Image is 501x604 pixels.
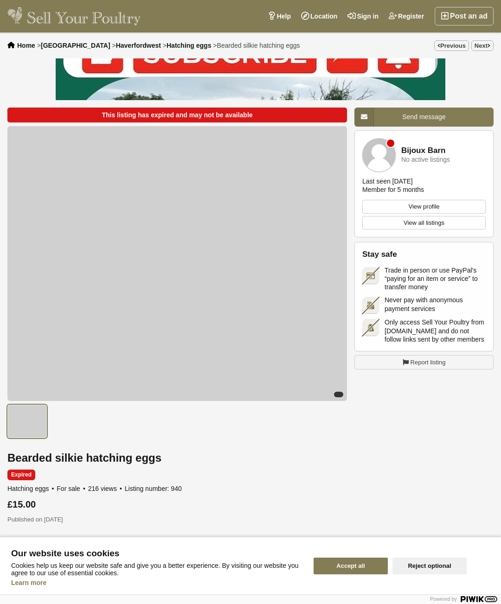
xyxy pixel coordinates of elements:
div: £15.00 [7,499,347,509]
li: > [213,42,300,49]
div: No active listings [401,156,450,163]
p: Published on [DATE] [7,515,347,524]
span: Report listing [411,358,446,367]
span: Powered by [430,596,457,602]
h1: Bearded silkie hatching eggs [7,452,347,464]
a: Bijoux Barn [401,146,445,155]
a: View all listings [362,216,486,230]
a: Report listing [354,355,494,370]
a: Post an ad [435,7,494,25]
a: Hatching eggs [167,42,211,49]
a: Sign in [342,7,384,25]
a: Send message [354,108,494,127]
img: Bearded silkie hatching eggs - 1/1 [7,126,347,401]
div: This listing has expired and may not be available [7,108,347,122]
span: Expired [7,470,35,480]
a: View profile [362,200,486,214]
li: > [163,42,212,49]
a: Next [471,40,494,51]
a: [GEOGRAPHIC_DATA] [41,42,110,49]
h2: Stay safe [362,250,486,259]
span: Listing number: 940 [125,485,182,492]
a: Location [296,7,342,25]
span: Send message [402,113,445,121]
span: For sale [57,485,86,492]
li: > [37,42,110,49]
span: Trade in person or use PayPal's “paying for an item or service” to transfer money [385,266,486,292]
a: Learn more [11,579,46,586]
span: Hatching eggs [7,485,55,492]
button: Accept all [314,558,388,574]
button: Reject optional [392,558,467,574]
div: Member for 5 months [362,185,424,194]
img: Sell Your Poultry YouTube Channel [56,58,445,374]
img: Bearded silkie hatching eggs - 1 [7,405,47,438]
span: Never pay with anonymous payment services [385,296,486,312]
div: Last seen [DATE] [362,177,413,185]
p: Cookies help us keep our website safe and give you a better experience. By visiting our website y... [11,562,302,577]
span: 216 views [88,485,123,492]
img: Sell Your Poultry [7,7,141,25]
div: Member is offline [387,140,394,147]
img: Bijoux Barn [362,138,396,172]
a: Register [384,7,429,25]
span: Our website uses cookies [11,549,302,558]
span: Bearded silkie hatching eggs [217,42,300,49]
a: Help [263,7,296,25]
span: Only access Sell Your Poultry from [DOMAIN_NAME] and do not follow links sent by other members [385,318,486,343]
a: Haverfordwest [116,42,161,49]
a: Home [17,42,35,49]
a: Previous [434,40,469,51]
li: > [112,42,161,49]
